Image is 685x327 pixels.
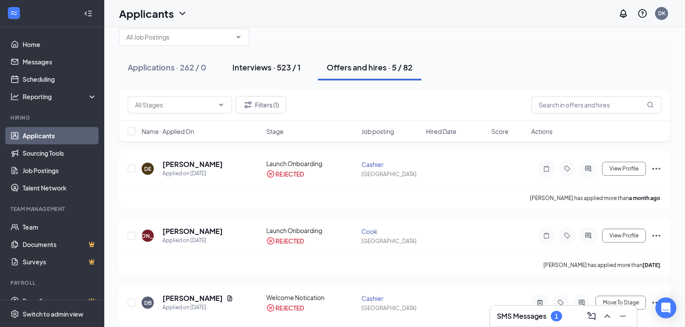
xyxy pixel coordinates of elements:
[275,304,304,312] div: REJECTED
[583,232,593,239] svg: ActiveChat
[543,261,662,269] p: [PERSON_NAME] has applied more than .
[497,311,546,321] h3: SMS Messages
[576,299,587,306] svg: ActiveChat
[84,9,93,18] svg: Collapse
[275,170,304,178] div: REJECTED
[562,165,572,172] svg: Tag
[603,300,639,306] span: Move To Stage
[266,159,356,168] div: Launch Onboarding
[491,127,509,136] span: Score
[10,279,95,287] div: Payroll
[23,253,97,270] a: SurveysCrown
[23,162,97,179] a: Job Postings
[651,297,662,308] svg: Ellipses
[531,96,662,113] input: Search in offers and hires
[23,144,97,162] a: Sourcing Tools
[266,226,356,235] div: Launch Onboarding
[535,299,545,306] svg: ActiveNote
[361,170,421,178] div: [GEOGRAPHIC_DATA]
[629,195,660,201] b: a month ago
[162,236,223,245] div: Applied on [DATE]
[361,237,421,245] div: [GEOGRAPHIC_DATA]
[361,227,421,236] div: Cook
[10,9,18,17] svg: WorkstreamLogo
[128,62,206,73] div: Applications · 262 / 0
[586,311,597,321] svg: ComposeMessage
[218,101,225,108] svg: ChevronDown
[530,194,662,202] p: [PERSON_NAME] has applied more than .
[541,165,552,172] svg: Note
[162,294,223,303] h5: [PERSON_NAME]
[361,294,421,303] div: Cashier
[609,233,639,239] span: View Profile
[10,92,19,101] svg: Analysis
[647,101,654,108] svg: MagnifyingGlass
[126,232,170,240] div: [PERSON_NAME]
[266,127,284,136] span: Stage
[23,236,97,253] a: DocumentsCrown
[275,237,304,245] div: REJECTED
[600,309,614,323] button: ChevronUp
[23,53,97,70] a: Messages
[119,6,174,21] h1: Applicants
[585,309,599,323] button: ComposeMessage
[162,160,223,169] h5: [PERSON_NAME]
[266,237,275,245] svg: CrossCircle
[583,165,593,172] svg: ActiveChat
[562,232,572,239] svg: Tag
[23,179,97,197] a: Talent Network
[23,218,97,236] a: Team
[23,36,97,53] a: Home
[609,166,639,172] span: View Profile
[616,309,630,323] button: Minimize
[23,127,97,144] a: Applicants
[426,127,457,136] span: Hired Date
[142,127,194,136] span: Name · Applied On
[243,100,253,110] svg: Filter
[556,299,566,306] svg: Tag
[126,32,232,42] input: All Job Postings
[531,127,553,136] span: Actions
[10,310,19,318] svg: Settings
[327,62,413,73] div: Offers and hires · 5 / 82
[602,162,646,176] button: View Profile
[637,8,648,19] svg: QuestionInfo
[135,100,214,110] input: All Stages
[555,313,558,320] div: 1
[144,165,151,173] div: DE
[235,33,242,40] svg: ChevronDown
[144,299,152,307] div: DB
[23,292,97,310] a: PayrollCrown
[618,8,629,19] svg: Notifications
[232,62,301,73] div: Interviews · 523 / 1
[651,163,662,174] svg: Ellipses
[655,297,676,318] div: Open Intercom Messenger
[541,232,552,239] svg: Note
[10,205,95,213] div: Team Management
[162,303,233,312] div: Applied on [DATE]
[226,295,233,302] svg: Document
[361,160,421,169] div: Cashier
[23,310,83,318] div: Switch to admin view
[23,92,97,101] div: Reporting
[23,70,97,88] a: Scheduling
[602,229,646,243] button: View Profile
[177,8,188,19] svg: ChevronDown
[235,96,286,113] button: Filter Filters (1)
[266,170,275,178] svg: CrossCircle
[361,127,394,136] span: Job posting
[651,230,662,241] svg: Ellipses
[162,169,223,178] div: Applied on [DATE]
[10,114,95,121] div: Hiring
[618,311,628,321] svg: Minimize
[266,304,275,312] svg: CrossCircle
[642,262,660,268] b: [DATE]
[602,311,612,321] svg: ChevronUp
[266,293,356,302] div: Welcome Notication
[596,296,646,310] button: Move To Stage
[658,10,665,17] div: DK
[361,304,421,312] div: [GEOGRAPHIC_DATA]
[162,227,223,236] h5: [PERSON_NAME]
